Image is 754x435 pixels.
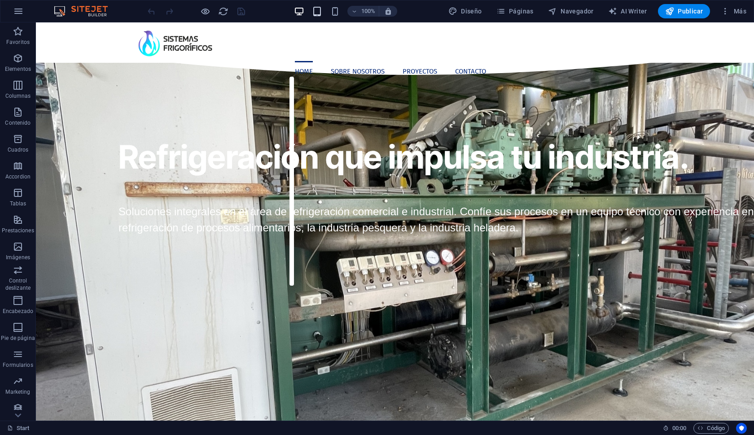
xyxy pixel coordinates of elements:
[548,7,594,16] span: Navegador
[6,39,30,46] p: Favoritos
[493,4,537,18] button: Páginas
[721,7,746,16] span: Más
[5,92,31,100] p: Columnas
[736,423,747,434] button: Usercentrics
[665,7,703,16] span: Publicar
[8,146,29,153] p: Cuadros
[445,4,486,18] button: Diseño
[361,6,375,17] h6: 100%
[7,423,30,434] a: Haz clic para cancelar la selección y doble clic para abrir páginas
[6,254,30,261] p: Imágenes
[5,65,31,73] p: Elementos
[658,4,710,18] button: Publicar
[496,7,534,16] span: Páginas
[693,423,729,434] button: Código
[1,335,35,342] p: Pie de página
[10,200,26,207] p: Tablas
[347,6,379,17] button: 100%
[544,4,597,18] button: Navegador
[5,119,31,126] p: Contenido
[663,423,687,434] h6: Tiempo de la sesión
[3,308,33,315] p: Encabezado
[52,6,119,17] img: Editor Logo
[605,4,651,18] button: AI Writer
[218,6,228,17] button: reload
[448,7,482,16] span: Diseño
[5,388,30,396] p: Marketing
[697,423,725,434] span: Código
[717,4,750,18] button: Más
[384,7,392,15] i: Al redimensionar, ajustar el nivel de zoom automáticamente para ajustarse al dispositivo elegido.
[608,7,647,16] span: AI Writer
[218,6,228,17] i: Volver a cargar página
[672,423,686,434] span: 00 00
[679,425,680,431] span: :
[2,227,34,234] p: Prestaciones
[3,361,33,369] p: Formularios
[5,173,31,180] p: Accordion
